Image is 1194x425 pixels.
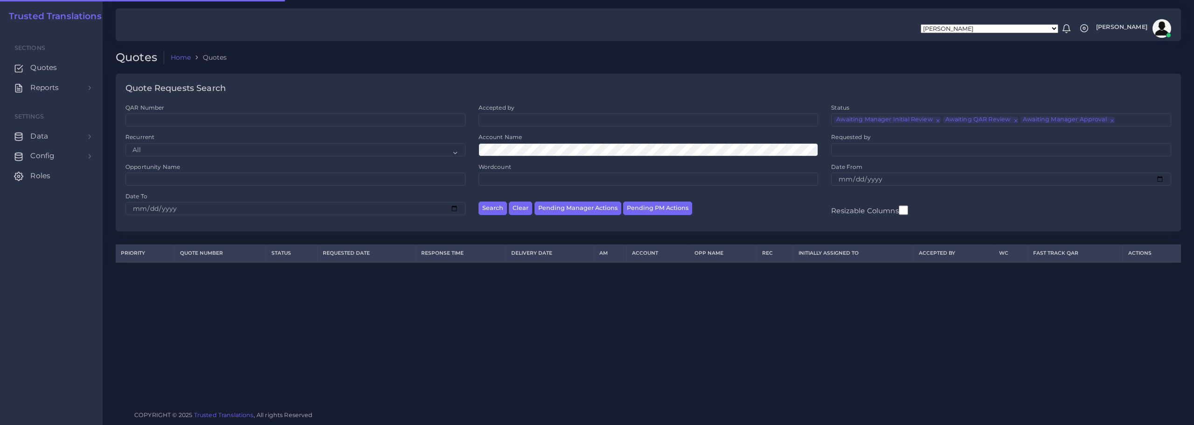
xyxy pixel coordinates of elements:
[125,163,180,171] label: Opportunity Name
[318,245,416,262] th: Requested Date
[175,245,266,262] th: Quote Number
[626,245,689,262] th: Account
[831,104,849,111] label: Status
[7,146,96,166] a: Config
[479,202,507,215] button: Search
[913,245,993,262] th: Accepted by
[1123,245,1180,262] th: Actions
[125,133,154,141] label: Recurrent
[134,410,313,420] span: COPYRIGHT © 2025
[194,411,254,418] a: Trusted Translations
[30,63,57,73] span: Quotes
[7,78,96,98] a: Reports
[831,204,908,216] label: Resizable Columns
[509,202,532,215] button: Clear
[7,126,96,146] a: Data
[535,202,621,215] button: Pending Manager Actions
[116,51,164,64] h2: Quotes
[623,202,692,215] button: Pending PM Actions
[7,166,96,186] a: Roles
[594,245,626,262] th: AM
[834,117,940,123] li: Awaiting Manager Initial Review
[479,163,511,171] label: Wordcount
[793,245,914,262] th: Initially Assigned to
[1096,24,1147,30] span: [PERSON_NAME]
[899,204,908,216] input: Resizable Columns
[191,53,227,62] li: Quotes
[689,245,757,262] th: Opp Name
[479,104,515,111] label: Accepted by
[125,84,226,94] h4: Quote Requests Search
[254,410,313,420] span: , All rights Reserved
[30,151,55,161] span: Config
[993,245,1027,262] th: WC
[506,245,594,262] th: Delivery Date
[2,11,102,22] a: Trusted Translations
[266,245,318,262] th: Status
[171,53,191,62] a: Home
[1020,117,1114,123] li: Awaiting Manager Approval
[116,245,175,262] th: Priority
[831,163,862,171] label: Date From
[831,133,871,141] label: Requested by
[125,192,147,200] label: Date To
[1152,19,1171,38] img: avatar
[30,131,48,141] span: Data
[479,133,522,141] label: Account Name
[1091,19,1174,38] a: [PERSON_NAME]avatar
[14,113,44,120] span: Settings
[757,245,793,262] th: REC
[1027,245,1123,262] th: Fast Track QAR
[30,83,59,93] span: Reports
[943,117,1019,123] li: Awaiting QAR Review
[14,44,45,51] span: Sections
[7,58,96,77] a: Quotes
[30,171,50,181] span: Roles
[416,245,506,262] th: Response Time
[125,104,164,111] label: QAR Number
